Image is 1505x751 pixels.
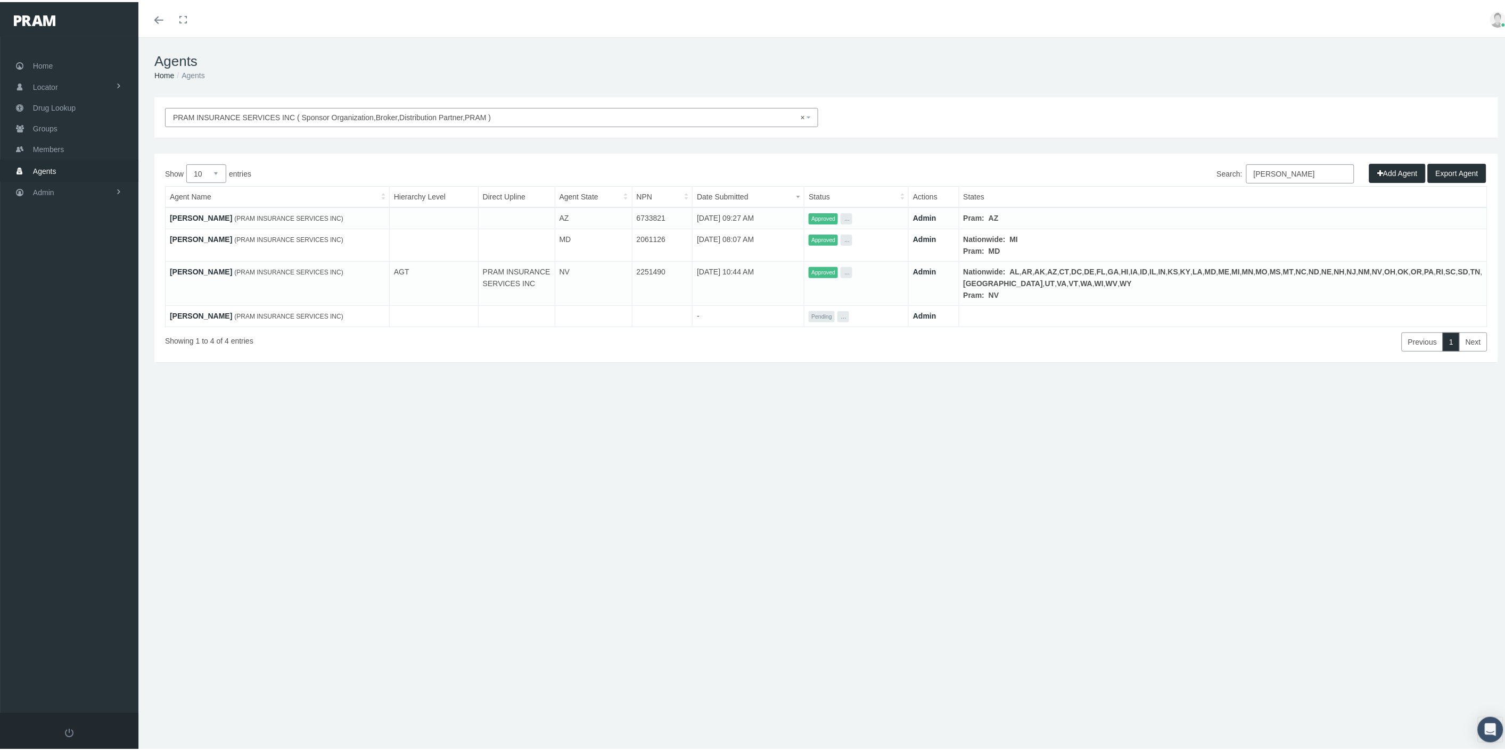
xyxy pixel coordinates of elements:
[555,205,632,227] td: AZ
[1385,265,1396,274] b: OH
[234,234,343,241] span: (PRAM INSURANCE SERVICES INC)
[1369,162,1426,181] button: Add Agent
[1443,330,1460,349] a: 1
[1072,265,1082,274] b: DC
[1246,162,1354,181] input: Search:
[964,233,1006,241] b: Nationwide:
[1193,265,1203,274] b: LA
[1097,265,1106,274] b: FL
[1045,277,1055,286] b: UT
[478,185,555,206] th: Direct Upline
[693,260,804,304] td: [DATE] 10:44 AM
[170,233,232,241] a: [PERSON_NAME]
[1359,265,1370,274] b: NM
[1034,265,1045,274] b: AK
[913,233,936,241] a: Admin
[1095,277,1104,286] b: WI
[173,110,804,121] span: PRAM INSURANCE SERVICES INC ( Sponsor Organization,Broker,Distribution Partner,PRAM )
[1424,265,1434,274] b: PA
[1478,715,1503,740] div: Open Intercom Messenger
[964,265,1006,274] b: Nationwide:
[632,227,693,260] td: 2061126
[1470,265,1481,274] b: TN
[809,232,838,244] span: Approved
[186,162,226,181] select: Showentries
[1347,265,1356,274] b: NJ
[964,277,1043,286] b: [GEOGRAPHIC_DATA]
[33,54,53,74] span: Home
[1022,265,1032,274] b: AR
[693,185,804,206] th: Date Submitted: activate to sort column ascending
[1322,265,1332,274] b: NE
[1131,265,1138,274] b: IA
[170,310,232,318] a: [PERSON_NAME]
[632,205,693,227] td: 6733821
[959,260,1487,304] td: , , , , , , , , , , , , , , , , , , , , , , , , , , , , , , , , , , , , , , , , , , , , , ,
[1372,265,1382,274] b: NV
[1458,265,1468,274] b: SD
[165,106,818,125] span: PRAM INSURANCE SERVICES INC ( Sponsor Organization,Broker,Distribution Partner,PRAM )
[1150,265,1156,274] b: IL
[1459,330,1487,349] a: Next
[389,185,478,206] th: Hierarchy Level
[841,211,852,222] button: ...
[1084,265,1095,274] b: DE
[166,185,390,206] th: Agent Name: activate to sort column ascending
[1140,265,1148,274] b: ID
[1232,265,1240,274] b: MI
[913,212,936,220] a: Admin
[1108,265,1119,274] b: GA
[1446,265,1456,274] b: SC
[1283,265,1294,274] b: MT
[964,245,985,253] b: Pram:
[841,265,852,276] button: ...
[174,68,204,79] li: Agents
[632,185,693,206] th: NPN: activate to sort column ascending
[1010,265,1020,274] b: AL
[1256,265,1268,274] b: MO
[1309,265,1319,274] b: ND
[1428,162,1486,181] button: Export Agent
[234,311,343,318] span: (PRAM INSURANCE SERVICES INC)
[389,260,478,304] td: AGT
[555,227,632,260] td: MD
[1217,162,1354,181] label: Search:
[1402,330,1443,349] a: Previous
[909,185,959,206] th: Actions
[989,289,999,297] b: NV
[1120,277,1132,286] b: WY
[837,309,849,320] button: ...
[170,265,232,274] a: [PERSON_NAME]
[1334,265,1345,274] b: NH
[478,260,555,304] td: PRAM INSURANCE SERVICES INC
[33,180,54,201] span: Admin
[632,260,693,304] td: 2251490
[913,265,936,274] a: Admin
[1121,265,1129,274] b: HI
[989,212,999,220] b: AZ
[1106,277,1118,286] b: WV
[234,213,343,220] span: (PRAM INSURANCE SERVICES INC)
[555,260,632,304] td: NV
[809,309,835,320] span: Pending
[1059,265,1070,274] b: CT
[1081,277,1093,286] b: WA
[33,75,58,95] span: Locator
[165,162,826,181] label: Show entries
[841,232,852,244] button: ...
[1069,277,1079,286] b: VT
[1180,265,1190,274] b: KY
[1270,265,1281,274] b: MS
[1010,233,1018,241] b: MI
[964,212,985,220] b: Pram:
[693,304,804,325] td: -
[33,116,57,137] span: Groups
[33,137,64,157] span: Members
[1296,265,1306,274] b: NC
[1057,277,1067,286] b: VA
[1242,265,1254,274] b: MN
[804,185,909,206] th: Status: activate to sort column ascending
[170,212,232,220] a: [PERSON_NAME]
[14,13,55,24] img: PRAM_20_x_78.png
[1398,265,1409,274] b: OK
